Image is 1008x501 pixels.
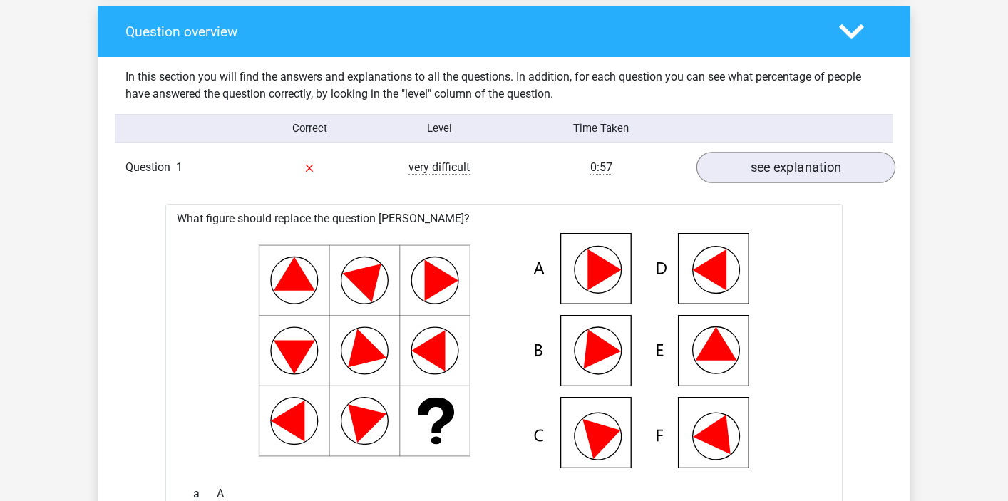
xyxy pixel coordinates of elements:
[115,68,893,103] div: In this section you will find the answers and explanations to all the questions. In addition, for...
[590,160,612,175] span: 0:57
[374,120,504,136] div: Level
[176,160,182,174] span: 1
[696,153,895,184] a: see explanation
[504,120,699,136] div: Time Taken
[408,160,470,175] span: very difficult
[245,120,375,136] div: Correct
[125,159,176,176] span: Question
[125,24,818,40] h4: Question overview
